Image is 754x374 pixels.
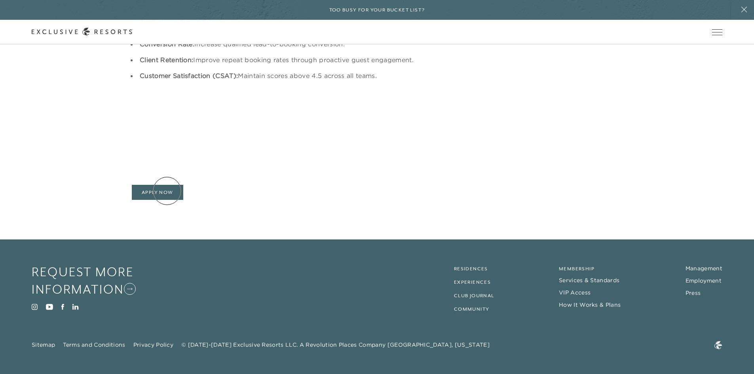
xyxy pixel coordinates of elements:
[454,279,491,285] a: Experiences
[454,293,494,298] a: Club Journal
[63,341,125,348] a: Terms and Conditions
[746,366,754,374] iframe: Qualified Messenger
[133,341,173,348] a: Privacy Policy
[137,55,622,65] li: Improve repeat booking rates through proactive guest engagement.
[329,6,425,14] h6: Too busy for your bucket list?
[140,40,194,48] strong: Conversion Rate:
[686,277,722,284] a: Employment
[559,301,621,308] a: How It Works & Plans
[32,263,167,298] a: Request More Information
[559,277,619,284] a: Services & Standards
[137,71,622,80] li: Maintain scores above 4.5 across all teams.
[132,185,183,200] a: Apply Now
[454,266,488,271] a: Residences
[454,306,490,312] a: Community
[559,266,594,271] a: Membership
[686,265,722,272] a: Management
[181,341,490,349] span: © [DATE]-[DATE] Exclusive Resorts LLC. A Revolution Places Company [GEOGRAPHIC_DATA], [US_STATE]
[712,29,722,35] button: Open navigation
[140,72,238,80] strong: Customer Satisfaction (CSAT):
[32,341,55,348] a: Sitemap
[559,289,591,296] a: VIP Access
[140,56,193,64] strong: Client Retention:
[686,289,701,296] a: Press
